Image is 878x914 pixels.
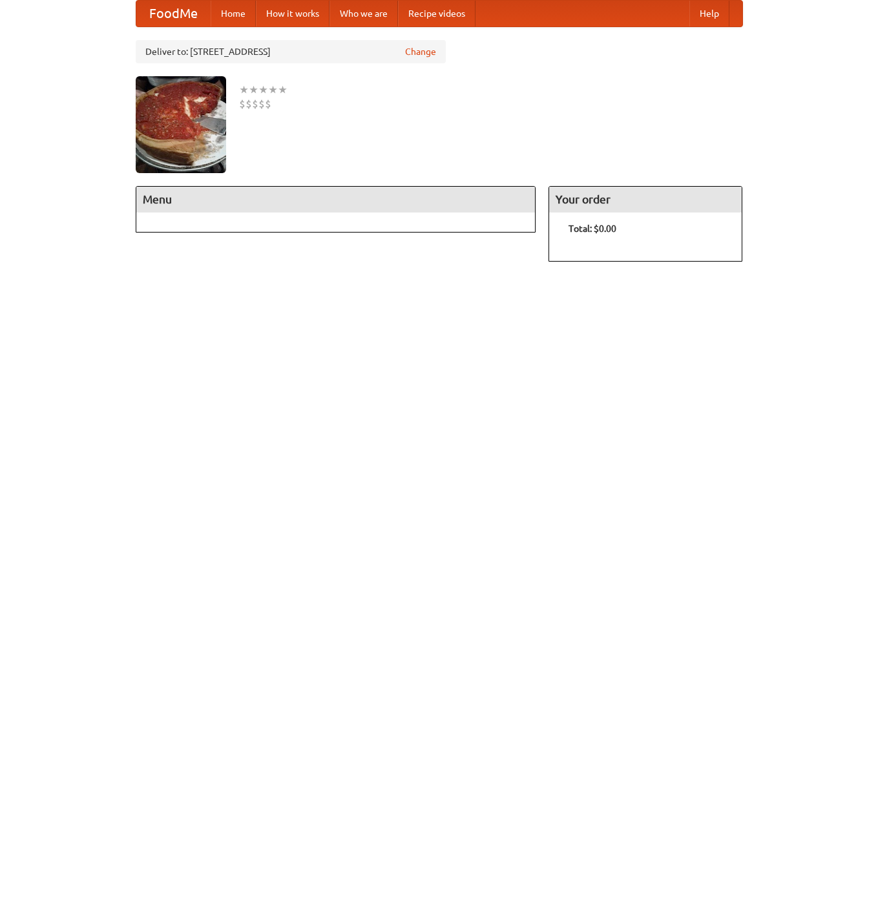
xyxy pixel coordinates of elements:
li: $ [258,97,265,111]
a: Recipe videos [398,1,476,26]
li: ★ [278,83,287,97]
a: FoodMe [136,1,211,26]
li: $ [239,97,246,111]
li: ★ [239,83,249,97]
a: Help [689,1,729,26]
a: How it works [256,1,329,26]
b: Total: $0.00 [569,223,616,234]
li: ★ [249,83,258,97]
img: angular.jpg [136,76,226,173]
h4: Your order [549,187,742,213]
div: Deliver to: [STREET_ADDRESS] [136,40,446,63]
li: ★ [268,83,278,97]
h4: Menu [136,187,536,213]
li: $ [265,97,271,111]
a: Who we are [329,1,398,26]
a: Home [211,1,256,26]
li: $ [246,97,252,111]
a: Change [405,45,436,58]
li: $ [252,97,258,111]
li: ★ [258,83,268,97]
